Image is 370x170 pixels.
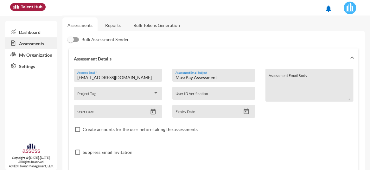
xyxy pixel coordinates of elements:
[100,17,126,33] a: Reports
[67,22,92,28] a: Assessments
[175,75,252,80] input: Assessment Email Subject
[5,49,57,60] a: My Organization
[128,17,185,33] a: Bulk Tokens Generation
[5,60,57,72] a: Settings
[81,36,129,43] span: Bulk Assessment Sender
[69,48,359,69] mat-expansion-panel-header: Assessment Details
[5,156,57,168] p: Copyright © [DATE]-[DATE]. All Rights Reserved. ASSESS Talent Management, LLC.
[83,148,132,156] span: Suppress Email Invitation
[22,143,41,154] img: assesscompany-logo.png
[5,26,57,37] a: Dashboard
[83,126,198,133] span: Create accounts for the user before taking the assessments
[5,37,57,49] a: Assessments
[148,109,159,115] button: Open calendar
[77,75,159,80] input: Assessee Email
[241,108,252,115] button: Open calendar
[325,5,332,12] mat-icon: notifications
[74,56,346,61] mat-panel-title: Assessment Details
